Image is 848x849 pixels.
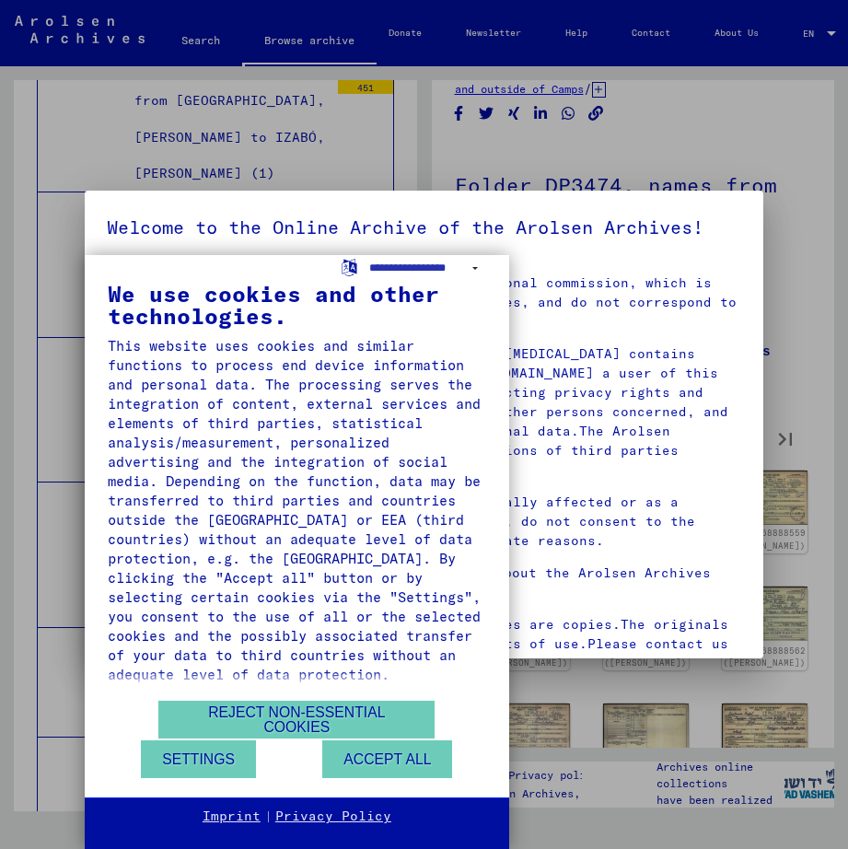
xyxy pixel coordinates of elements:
[141,740,256,778] button: Settings
[322,740,452,778] button: Accept all
[203,808,261,826] a: Imprint
[108,283,486,327] div: We use cookies and other technologies.
[158,701,435,739] button: Reject non-essential cookies
[108,336,486,684] div: This website uses cookies and similar functions to process end device information and personal da...
[275,808,391,826] a: Privacy Policy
